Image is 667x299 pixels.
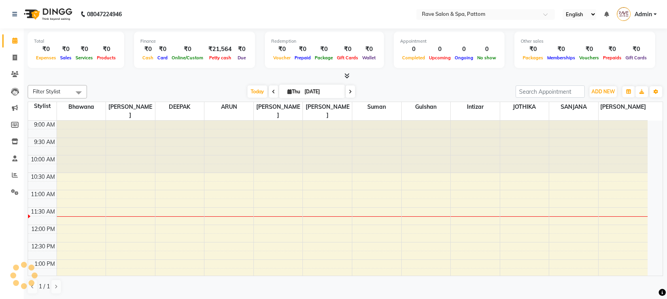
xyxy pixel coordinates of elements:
span: Memberships [545,55,577,61]
div: Stylist [28,102,57,110]
span: Sales [58,55,74,61]
div: ₹0 [293,45,313,54]
span: [PERSON_NAME] [254,102,303,120]
div: ₹0 [313,45,335,54]
div: ₹21,564 [205,45,235,54]
div: Redemption [271,38,378,45]
span: Expenses [34,55,58,61]
span: Petty cash [207,55,233,61]
span: Vouchers [577,55,601,61]
span: Products [95,55,118,61]
span: Gift Cards [335,55,360,61]
span: Prepaids [601,55,624,61]
div: 10:00 AM [29,155,57,164]
div: 10:30 AM [29,173,57,181]
span: Bhawana [57,102,106,112]
span: Gulshan [402,102,451,112]
div: ₹0 [624,45,649,54]
span: Cash [140,55,155,61]
span: [PERSON_NAME] [599,102,648,112]
span: Gift Cards [624,55,649,61]
span: Due [236,55,248,61]
span: JOTHIKA [500,102,549,112]
img: logo [20,3,74,25]
div: ₹0 [271,45,293,54]
div: ₹0 [577,45,601,54]
span: Services [74,55,95,61]
span: Card [155,55,170,61]
div: 11:30 AM [29,208,57,216]
span: Intizar [451,102,500,112]
span: Suman [352,102,401,112]
div: 9:30 AM [32,138,57,146]
div: Total [34,38,118,45]
span: ADD NEW [591,89,615,95]
span: Admin [635,10,652,19]
div: ₹0 [74,45,95,54]
div: ₹0 [601,45,624,54]
div: ₹0 [335,45,360,54]
span: ARUN [204,102,253,112]
div: ₹0 [140,45,155,54]
div: ₹0 [545,45,577,54]
div: ₹0 [235,45,249,54]
div: ₹0 [521,45,545,54]
div: 12:00 PM [30,225,57,233]
div: ₹0 [170,45,205,54]
input: 2025-09-04 [302,86,342,98]
span: No show [475,55,498,61]
span: [PERSON_NAME] [303,102,352,120]
span: Today [248,85,267,98]
div: 0 [453,45,475,54]
span: [PERSON_NAME] [106,102,155,120]
span: DEEPAK [155,102,204,112]
span: Online/Custom [170,55,205,61]
span: Upcoming [427,55,453,61]
div: 11:00 AM [29,190,57,199]
div: 0 [427,45,453,54]
span: 1 / 1 [39,282,50,291]
div: 1:00 PM [33,260,57,268]
input: Search Appointment [516,85,585,98]
span: Thu [285,89,302,95]
span: Completed [400,55,427,61]
span: Wallet [360,55,378,61]
div: 0 [400,45,427,54]
img: Admin [617,7,631,21]
span: Filter Stylist [33,88,60,95]
div: ₹0 [95,45,118,54]
span: Packages [521,55,545,61]
div: Finance [140,38,249,45]
div: Appointment [400,38,498,45]
span: Ongoing [453,55,475,61]
div: ₹0 [360,45,378,54]
span: Voucher [271,55,293,61]
div: ₹0 [34,45,58,54]
div: 12:30 PM [30,242,57,251]
span: Package [313,55,335,61]
div: ₹0 [58,45,74,54]
div: 9:00 AM [32,121,57,129]
span: Prepaid [293,55,313,61]
button: ADD NEW [590,86,617,97]
b: 08047224946 [87,3,122,25]
div: Other sales [521,38,649,45]
span: SANJANA [549,102,598,112]
div: ₹0 [155,45,170,54]
div: 0 [475,45,498,54]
